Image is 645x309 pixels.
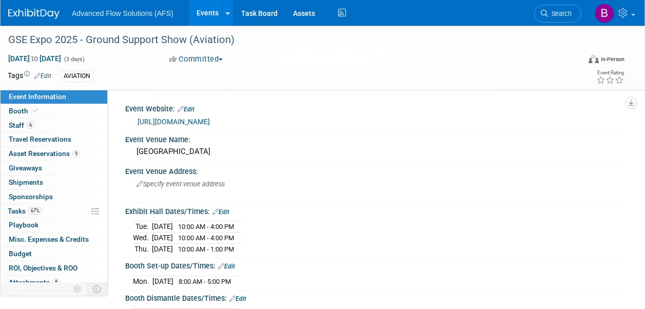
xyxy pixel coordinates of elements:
td: Tags [8,70,51,82]
a: [URL][DOMAIN_NAME] [138,118,210,126]
span: 10:00 AM - 4:00 PM [178,223,234,230]
a: Attachments8 [1,276,107,289]
span: to [30,54,40,63]
a: Booth [1,104,107,118]
span: Playbook [9,221,38,229]
span: Giveaways [9,164,42,172]
td: [DATE] [152,243,173,254]
span: ROI, Objectives & ROO [9,264,77,272]
span: Shipments [9,178,43,186]
span: 8 [52,278,60,286]
a: Staff6 [1,119,107,132]
img: ExhibitDay [8,9,60,19]
div: [GEOGRAPHIC_DATA] [133,144,617,160]
a: Shipments [1,176,107,189]
td: Mon. [133,276,152,286]
div: Booth Set-up Dates/Times: [125,258,624,272]
span: Advanced Flow Solutions (AFS) [72,9,173,17]
a: Edit [212,208,229,216]
span: [DATE] [DATE] [8,54,62,63]
span: Travel Reservations [9,135,71,143]
a: Playbook [1,218,107,232]
span: 8:00 AM - 5:00 PM [179,278,231,285]
a: Giveaways [1,161,107,175]
div: Event Rating [596,70,624,75]
a: Travel Reservations [1,132,107,146]
a: Asset Reservations9 [1,147,107,161]
div: Event Venue Address: [125,164,624,177]
td: Tue. [133,221,152,233]
span: (3 days) [63,56,85,63]
span: Staff [9,121,34,129]
td: [DATE] [152,276,173,286]
span: Search [548,10,572,17]
a: Sponsorships [1,190,107,204]
div: Event Format [535,53,624,69]
a: Budget [1,247,107,261]
a: Event Information [1,90,107,104]
td: Thu. [133,243,152,254]
a: Tasks67% [1,204,107,218]
div: AVIATION [61,71,93,82]
a: Misc. Expenses & Credits [1,233,107,246]
button: Committed [166,54,227,65]
td: Toggle Event Tabs [87,282,108,296]
div: Event Venue Name: [125,132,624,145]
span: Specify event venue address [136,180,225,188]
a: ROI, Objectives & ROO [1,261,107,275]
td: [DATE] [152,233,173,244]
div: GSE Expo 2025 - Ground Support Show (Aviation) [5,31,572,49]
span: 10:00 AM - 1:00 PM [178,245,234,253]
span: 10:00 AM - 4:00 PM [178,234,234,242]
span: Booth [9,107,40,115]
span: 6 [27,121,34,129]
a: Edit [218,263,235,270]
a: Edit [34,72,51,80]
img: Format-Inperson.png [589,55,599,63]
div: In-Person [600,55,624,63]
img: Ben Nolen [595,4,614,23]
span: 9 [72,150,80,158]
span: Event Information [9,92,66,101]
span: Budget [9,249,32,258]
span: Attachments [9,278,60,286]
a: Edit [229,295,246,302]
span: Tasks [8,207,42,215]
td: Wed. [133,233,152,244]
i: Booth reservation complete [33,108,38,113]
div: Booth Dismantle Dates/Times: [125,291,624,304]
div: Event Website: [125,101,624,114]
span: Misc. Expenses & Credits [9,235,89,243]
a: Search [534,5,581,23]
td: [DATE] [152,221,173,233]
a: Edit [178,106,194,113]
span: 67% [28,207,42,215]
td: Personalize Event Tab Strip [69,282,87,296]
span: Asset Reservations [9,149,80,158]
div: Exhibit Hall Dates/Times: [125,204,624,217]
span: Sponsorships [9,192,53,201]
